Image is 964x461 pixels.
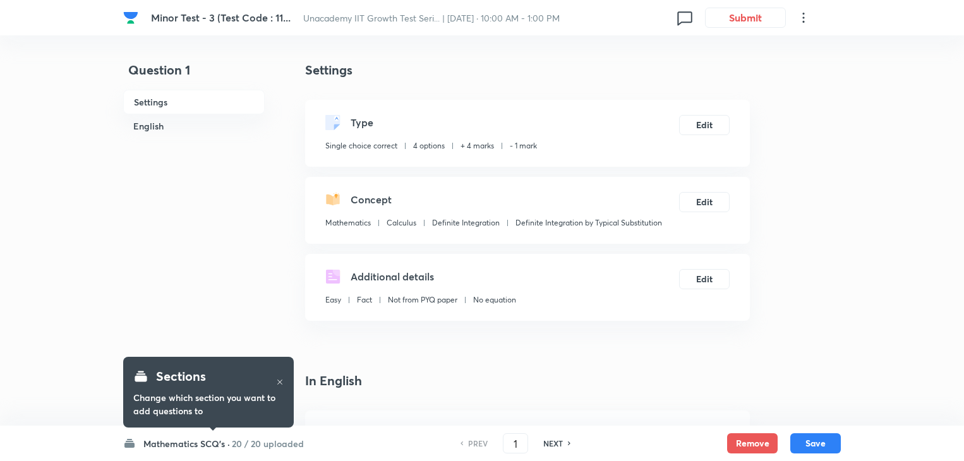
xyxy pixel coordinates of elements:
img: questionConcept.svg [325,192,340,207]
p: Calculus [387,217,416,229]
p: Easy [325,294,341,306]
h4: In English [305,371,750,390]
p: + 4 marks [461,140,494,152]
h6: Settings [123,90,265,114]
h4: Question 1 [123,61,265,90]
p: Definite Integration by Typical Substitution [515,217,662,229]
h6: 20 / 20 uploaded [232,437,304,450]
button: Save [790,433,841,453]
button: Remove [727,433,778,453]
button: Submit [705,8,786,28]
img: questionType.svg [325,115,340,130]
p: Definite Integration [432,217,500,229]
span: Unacademy IIT Growth Test Seri... | [DATE] · 10:00 AM - 1:00 PM [303,12,560,24]
h5: Additional details [351,269,434,284]
img: Company Logo [123,10,138,25]
p: 4 options [413,140,445,152]
p: No equation [473,294,516,306]
h6: Mathematics SCQ's · [143,437,230,450]
a: Company Logo [123,10,141,25]
span: Minor Test - 3 (Test Code : 11... [151,11,291,24]
p: Not from PYQ paper [388,294,457,306]
p: Mathematics [325,217,371,229]
h4: Sections [156,367,206,386]
button: Edit [679,192,730,212]
p: Fact [357,294,372,306]
p: - 1 mark [510,140,537,152]
button: Edit [679,115,730,135]
p: Single choice correct [325,140,397,152]
h4: Settings [305,61,750,80]
h6: NEXT [543,438,563,449]
img: questionDetails.svg [325,269,340,284]
h5: Concept [351,192,392,207]
h6: English [123,114,265,138]
h5: Type [351,115,373,130]
h6: PREV [468,438,488,449]
h6: Change which section you want to add questions to [133,391,284,417]
button: Edit [679,269,730,289]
